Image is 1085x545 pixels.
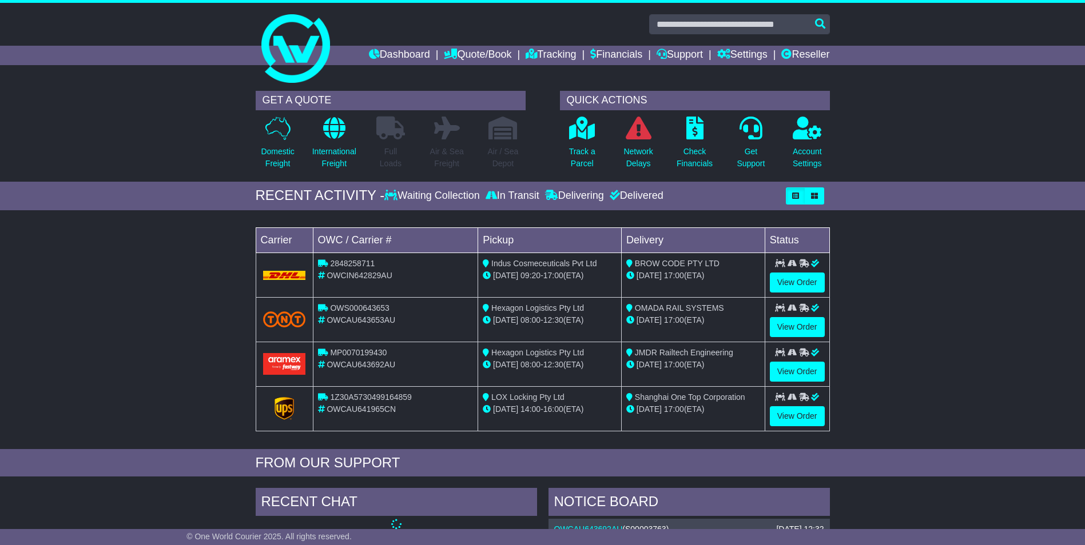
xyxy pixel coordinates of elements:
a: CheckFinancials [676,116,713,176]
span: Hexagon Logistics Pty Ltd [491,303,584,312]
span: [DATE] [637,271,662,280]
p: Air & Sea Freight [430,146,464,170]
span: S00003763 [625,524,666,534]
span: OWCAU643653AU [327,315,395,324]
span: MP0070199430 [330,348,387,357]
p: Account Settings [793,146,822,170]
td: Status [765,227,829,253]
div: - (ETA) [483,359,617,371]
span: 2848258711 [330,259,375,268]
span: BROW CODE PTY LTD [635,259,720,268]
span: 08:00 [520,315,540,324]
span: © One World Courier 2025. All rights reserved. [186,532,352,541]
div: FROM OUR SUPPORT [256,455,830,471]
div: RECENT ACTIVITY - [256,187,385,204]
td: Carrier [256,227,313,253]
p: Get Support [737,146,765,170]
span: 17:00 [664,315,684,324]
a: Dashboard [369,46,430,65]
a: InternationalFreight [312,116,357,176]
div: In Transit [483,190,542,202]
div: Waiting Collection [384,190,482,202]
div: (ETA) [626,314,760,326]
div: - (ETA) [483,403,617,415]
span: OWCAU643692AU [327,360,395,369]
div: ( ) [554,524,824,534]
span: 12:30 [543,360,563,369]
span: [DATE] [493,315,518,324]
span: Shanghai One Top Corporation [635,392,745,402]
span: 16:00 [543,404,563,414]
span: LOX Locking Pty Ltd [491,392,565,402]
span: JMDR Railtech Engineering [635,348,733,357]
span: 17:00 [664,271,684,280]
span: OWCIN642829AU [327,271,392,280]
td: OWC / Carrier # [313,227,478,253]
p: Network Delays [623,146,653,170]
a: View Order [770,272,825,292]
a: OWCAU643692AU [554,524,623,534]
span: [DATE] [493,271,518,280]
img: Aramex.png [263,353,306,374]
p: International Freight [312,146,356,170]
div: (ETA) [626,359,760,371]
span: 17:00 [664,404,684,414]
div: RECENT CHAT [256,488,537,519]
p: Track a Parcel [569,146,595,170]
span: 12:30 [543,315,563,324]
a: Financials [590,46,642,65]
span: OWCAU641965CN [327,404,396,414]
a: View Order [770,406,825,426]
span: Hexagon Logistics Pty Ltd [491,348,584,357]
p: Check Financials [677,146,713,170]
div: - (ETA) [483,270,617,282]
span: 1Z30A5730499164859 [330,392,411,402]
a: AccountSettings [792,116,822,176]
a: Reseller [781,46,829,65]
span: [DATE] [493,404,518,414]
img: DHL.png [263,271,306,280]
p: Domestic Freight [261,146,294,170]
span: 17:00 [664,360,684,369]
span: 09:20 [520,271,540,280]
span: [DATE] [637,360,662,369]
span: [DATE] [637,404,662,414]
a: Tracking [526,46,576,65]
span: Indus Cosmeceuticals Pvt Ltd [491,259,597,268]
a: Settings [717,46,768,65]
a: Support [657,46,703,65]
div: (ETA) [626,403,760,415]
a: NetworkDelays [623,116,653,176]
div: QUICK ACTIONS [560,91,830,110]
span: OWS000643653 [330,303,390,312]
span: 17:00 [543,271,563,280]
img: TNT_Domestic.png [263,311,306,327]
td: Pickup [478,227,622,253]
a: Quote/Book [444,46,511,65]
span: OMADA RAIL SYSTEMS [635,303,724,312]
p: Air / Sea Depot [488,146,519,170]
a: Track aParcel [569,116,596,176]
a: View Order [770,317,825,337]
img: GetCarrierServiceLogo [275,397,294,420]
a: DomesticFreight [260,116,295,176]
div: - (ETA) [483,314,617,326]
div: Delivering [542,190,607,202]
a: View Order [770,362,825,382]
div: GET A QUOTE [256,91,526,110]
a: GetSupport [736,116,765,176]
td: Delivery [621,227,765,253]
span: [DATE] [637,315,662,324]
p: Full Loads [376,146,405,170]
span: 14:00 [520,404,540,414]
div: (ETA) [626,270,760,282]
span: [DATE] [493,360,518,369]
div: NOTICE BOARD [549,488,830,519]
span: 08:00 [520,360,540,369]
div: Delivered [607,190,663,202]
div: [DATE] 12:32 [776,524,824,534]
